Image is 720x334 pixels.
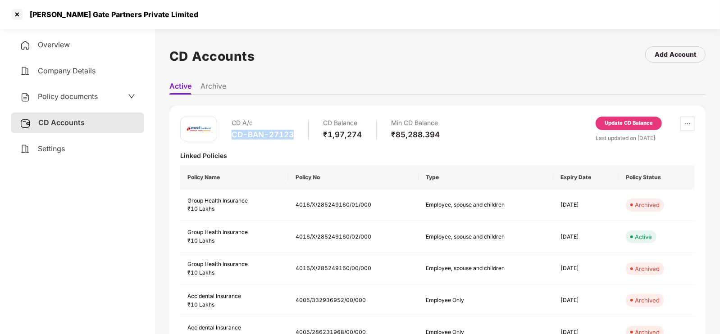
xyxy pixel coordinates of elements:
span: ₹10 Lakhs [187,237,214,244]
li: Active [169,81,191,95]
div: Archived [635,200,660,209]
img: svg+xml;base64,PHN2ZyB4bWxucz0iaHR0cDovL3d3dy53My5vcmcvMjAwMC9zdmciIHdpZHRoPSIyNCIgaGVpZ2h0PSIyNC... [20,92,31,103]
span: ₹10 Lakhs [187,205,214,212]
td: [DATE] [553,285,619,317]
div: Employee, spouse and children [426,201,525,209]
th: Policy No [288,165,419,190]
img: svg+xml;base64,PHN2ZyB4bWxucz0iaHR0cDovL3d3dy53My5vcmcvMjAwMC9zdmciIHdpZHRoPSIyNCIgaGVpZ2h0PSIyNC... [20,40,31,51]
span: Settings [38,144,65,153]
div: Archived [635,296,660,305]
div: CD Balance [323,117,362,130]
div: Employee, spouse and children [426,233,525,241]
span: Overview [38,40,70,49]
td: [DATE] [553,253,619,285]
div: Last updated on [DATE] [596,134,695,142]
span: down [128,93,135,100]
div: Accidental Insurance [187,324,281,332]
div: Min CD Balance [391,117,440,130]
div: Linked Policies [180,151,695,160]
div: Group Health Insurance [187,228,281,237]
td: 4016/X/285249160/00/000 [288,253,419,285]
div: Archived [635,264,660,273]
div: Update CD Balance [605,119,653,127]
td: 4016/X/285249160/01/000 [288,190,419,221]
div: CD A/c [232,117,294,130]
div: ₹1,97,274 [323,130,362,140]
td: [DATE] [553,221,619,253]
span: Company Details [38,66,96,75]
div: Group Health Insurance [187,197,281,205]
img: svg+xml;base64,PHN2ZyB4bWxucz0iaHR0cDovL3d3dy53My5vcmcvMjAwMC9zdmciIHdpZHRoPSIyNCIgaGVpZ2h0PSIyNC... [20,144,31,154]
div: [PERSON_NAME] Gate Partners Private Limited [24,10,198,19]
span: ellipsis [681,120,694,127]
img: svg+xml;base64,PHN2ZyB4bWxucz0iaHR0cDovL3d3dy53My5vcmcvMjAwMC9zdmciIHdpZHRoPSIyNCIgaGVpZ2h0PSIyNC... [20,66,31,77]
div: ₹85,288.394 [391,130,440,140]
div: Group Health Insurance [187,260,281,269]
img: icici.png [185,124,212,134]
img: svg+xml;base64,PHN2ZyB3aWR0aD0iMjUiIGhlaWdodD0iMjQiIHZpZXdCb3g9IjAgMCAyNSAyNCIgZmlsbD0ibm9uZSIgeG... [20,118,31,129]
h1: CD Accounts [169,46,255,66]
span: CD Accounts [38,118,85,127]
div: Employee, spouse and children [426,264,525,273]
span: Policy documents [38,92,98,101]
th: Type [419,165,553,190]
td: 4016/X/285249160/02/000 [288,221,419,253]
td: [DATE] [553,190,619,221]
th: Expiry Date [553,165,619,190]
div: Add Account [655,50,696,59]
th: Policy Name [180,165,288,190]
span: ₹10 Lakhs [187,269,214,276]
th: Policy Status [619,165,695,190]
button: ellipsis [680,117,695,131]
li: Archive [201,81,226,95]
td: 4005/332936952/00/000 [288,285,419,317]
div: Active [635,232,652,241]
div: CD-BAN-27123 [232,130,294,140]
div: Accidental Insurance [187,292,281,301]
div: Employee Only [426,296,525,305]
span: ₹10 Lakhs [187,301,214,308]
